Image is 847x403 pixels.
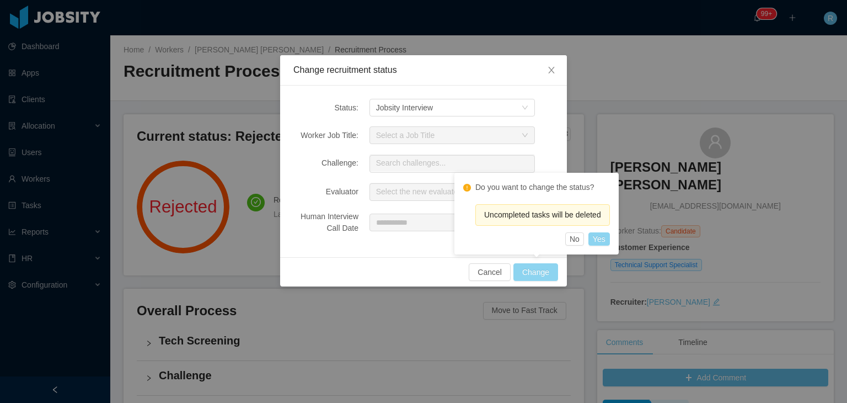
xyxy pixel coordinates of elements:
div: Jobsity Interview [376,99,433,116]
div: Human Interview Call Date [293,211,358,234]
button: Yes [588,232,610,246]
div: Status: [293,102,358,114]
button: Change [513,263,558,281]
button: Cancel [469,263,511,281]
i: icon: down [522,132,528,140]
div: Worker Job Title: [293,130,358,141]
i: icon: exclamation-circle [463,184,471,192]
span: Uncompleted tasks will be deleted [484,210,601,219]
div: Change recruitment status [293,64,554,76]
div: Evaluator [293,186,358,198]
button: No [565,232,584,246]
button: Close [536,55,567,86]
div: Select a Job Title [376,130,516,141]
div: Challenge: [293,157,358,169]
i: icon: down [522,104,528,112]
text: Do you want to change the status? [475,183,594,192]
i: icon: close [547,66,556,75]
